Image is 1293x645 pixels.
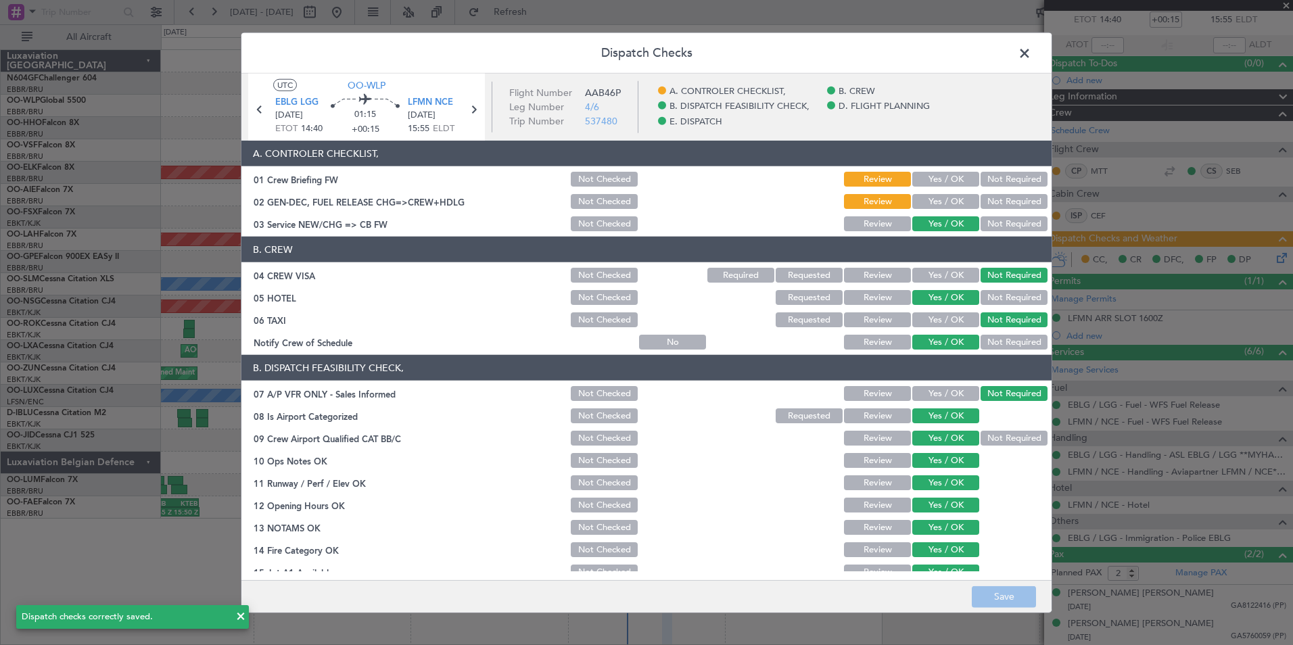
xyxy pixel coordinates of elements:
[22,611,229,624] div: Dispatch checks correctly saved.
[981,216,1048,231] button: Not Required
[981,431,1048,446] button: Not Required
[981,172,1048,187] button: Not Required
[241,33,1052,74] header: Dispatch Checks
[981,335,1048,350] button: Not Required
[981,194,1048,209] button: Not Required
[981,386,1048,401] button: Not Required
[981,312,1048,327] button: Not Required
[981,290,1048,305] button: Not Required
[981,268,1048,283] button: Not Required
